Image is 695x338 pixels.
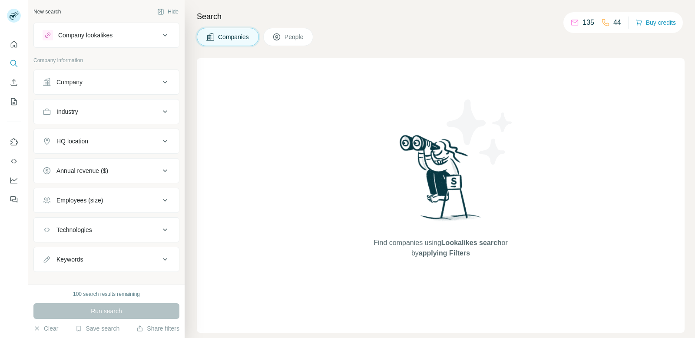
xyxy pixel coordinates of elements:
button: Enrich CSV [7,75,21,90]
button: Use Surfe API [7,153,21,169]
button: Clear [33,324,58,333]
div: Employees (size) [56,196,103,205]
button: Use Surfe on LinkedIn [7,134,21,150]
button: Search [7,56,21,71]
button: Company lookalikes [34,25,179,46]
span: applying Filters [419,249,470,257]
button: Company [34,72,179,93]
div: 100 search results remaining [73,290,140,298]
div: Technologies [56,225,92,234]
button: Dashboard [7,172,21,188]
span: Find companies using or by [371,238,510,258]
div: Keywords [56,255,83,264]
button: Share filters [136,324,179,333]
div: Company [56,78,83,86]
p: 135 [582,17,594,28]
button: Hide [151,5,185,18]
button: HQ location [34,131,179,152]
span: People [285,33,304,41]
button: Employees (size) [34,190,179,211]
span: Companies [218,33,250,41]
div: HQ location [56,137,88,146]
button: Technologies [34,219,179,240]
div: Annual revenue ($) [56,166,108,175]
h4: Search [197,10,685,23]
button: Industry [34,101,179,122]
div: New search [33,8,61,16]
button: Keywords [34,249,179,270]
button: My lists [7,94,21,109]
button: Feedback [7,192,21,207]
p: 44 [613,17,621,28]
img: Surfe Illustration - Woman searching with binoculars [396,133,486,229]
div: Industry [56,107,78,116]
img: Surfe Illustration - Stars [441,93,519,171]
button: Save search [75,324,119,333]
button: Quick start [7,36,21,52]
p: Company information [33,56,179,64]
div: Company lookalikes [58,31,113,40]
button: Annual revenue ($) [34,160,179,181]
span: Lookalikes search [441,239,502,246]
button: Buy credits [635,17,676,29]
